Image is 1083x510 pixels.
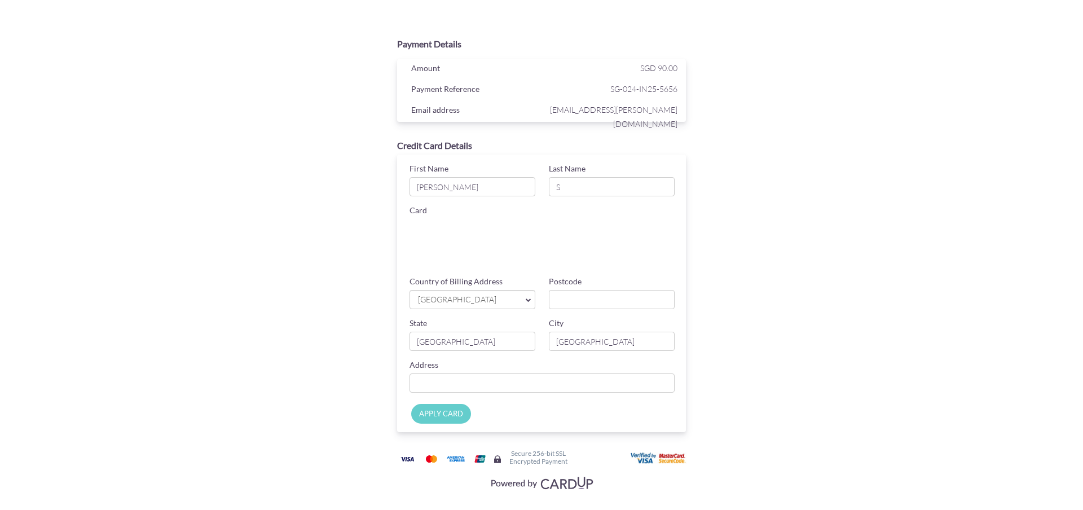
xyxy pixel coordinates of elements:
[551,251,679,271] iframe: Secure card security code input frame
[549,276,582,287] label: Postcode
[396,452,419,466] img: Visa
[631,452,687,465] img: User card
[549,318,563,329] label: City
[485,472,598,493] img: Visa, Mastercard
[397,139,686,152] div: Credit Card Details
[493,455,502,464] img: Secure lock
[549,163,585,174] label: Last Name
[640,63,677,73] span: SGD 90.00
[403,82,544,99] div: Payment Reference
[410,205,427,216] label: Card
[410,290,535,309] a: [GEOGRAPHIC_DATA]
[410,251,538,271] iframe: Secure card expiration date input frame
[444,452,467,466] img: American Express
[544,103,677,131] span: [EMAIL_ADDRESS][PERSON_NAME][DOMAIN_NAME]
[411,404,471,424] input: APPLY CARD
[403,103,544,120] div: Email address
[417,294,517,306] span: [GEOGRAPHIC_DATA]
[469,452,491,466] img: Union Pay
[410,276,503,287] label: Country of Billing Address
[509,450,567,464] h6: Secure 256-bit SSL Encrypted Payment
[410,219,676,239] iframe: Secure card number input frame
[410,318,427,329] label: State
[410,163,448,174] label: First Name
[403,61,544,78] div: Amount
[410,359,438,371] label: Address
[420,452,443,466] img: Mastercard
[544,82,677,96] span: SG-024-IN25-5656
[397,38,686,51] div: Payment Details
